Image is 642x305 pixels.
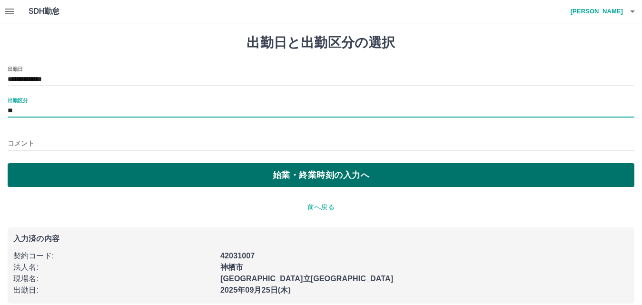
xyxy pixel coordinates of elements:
b: 2025年09月25日(木) [220,286,291,294]
b: 神栖市 [220,263,243,271]
p: 現場名 : [13,273,215,285]
label: 出勤日 [8,65,23,72]
p: 前へ戻る [8,202,634,212]
p: 法人名 : [13,262,215,273]
button: 始業・終業時刻の入力へ [8,163,634,187]
p: 入力済の内容 [13,235,629,243]
p: 出勤日 : [13,285,215,296]
b: 42031007 [220,252,255,260]
b: [GEOGRAPHIC_DATA]立[GEOGRAPHIC_DATA] [220,275,393,283]
h1: 出勤日と出勤区分の選択 [8,35,634,51]
label: 出勤区分 [8,97,28,104]
p: 契約コード : [13,250,215,262]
